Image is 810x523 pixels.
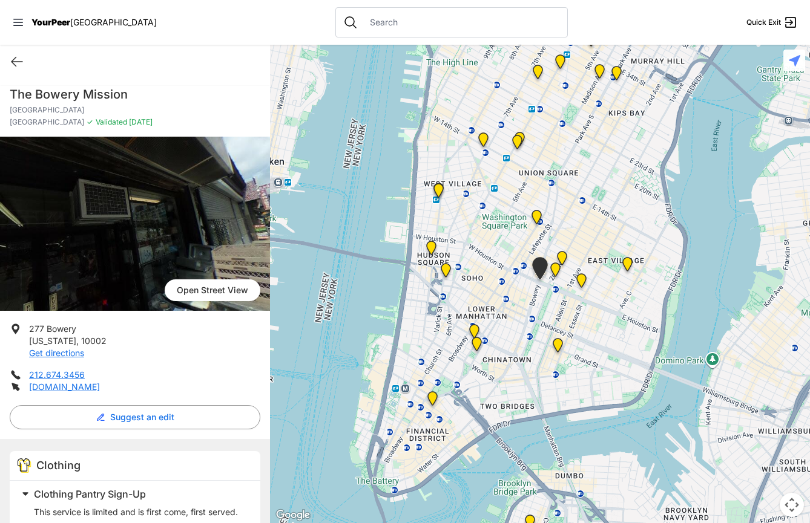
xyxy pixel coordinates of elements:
a: [DOMAIN_NAME] [29,382,100,392]
h1: The Bowery Mission [10,86,260,103]
button: Map camera controls [780,493,804,517]
div: St. Joseph House [548,262,563,282]
div: Greater New York City [592,64,607,83]
span: Clothing [36,459,81,472]
span: [DATE] [127,117,153,126]
div: Main Office [425,391,440,411]
p: This service is limited and is first come, first served. [34,506,246,518]
span: [GEOGRAPHIC_DATA] [10,117,84,127]
div: New Location, Headquarters [530,65,545,84]
span: Validated [96,117,127,126]
div: University Community Social Services (UCSS) [574,273,589,293]
span: ✓ [87,117,93,127]
span: [GEOGRAPHIC_DATA] [70,17,157,27]
div: Main Location, SoHo, DYCD Youth Drop-in Center [438,263,453,282]
span: Quick Exit [746,18,781,27]
div: Antonio Olivieri Drop-in Center [518,27,533,46]
span: 277 Bowery [29,323,76,334]
span: Open Street View [165,279,260,301]
a: 212.674.3456 [29,369,85,380]
a: YourPeer[GEOGRAPHIC_DATA] [31,19,157,26]
span: Suggest an edit [110,411,174,423]
button: Suggest an edit [10,405,260,429]
div: Tribeca Campus/New York City Rescue Mission [467,324,482,343]
a: Get directions [29,348,84,358]
div: Greenwich Village [431,183,446,203]
div: Headquarters [553,54,568,74]
a: Quick Exit [746,15,798,30]
span: YourPeer [31,17,70,27]
img: Google [273,507,313,523]
div: Lower East Side Youth Drop-in Center. Yellow doors with grey buzzer on the right [550,338,565,357]
div: Manhattan Criminal Court [469,337,484,356]
p: [GEOGRAPHIC_DATA] [10,105,260,115]
span: Clothing Pantry Sign-Up [34,488,146,500]
div: Maryhouse [555,251,570,270]
a: Open this area in Google Maps (opens a new window) [273,507,313,523]
span: , [76,336,79,346]
div: Art and Acceptance LGBTQIA2S+ Program [431,183,446,202]
div: Church of St. Francis Xavier - Front Entrance [512,132,527,151]
input: Search [363,16,560,28]
div: Bowery Campus [530,257,550,284]
span: 10002 [81,336,107,346]
div: Harvey Milk High School [529,210,544,229]
span: [US_STATE] [29,336,76,346]
div: Chelsea [487,30,502,49]
div: Manhattan [620,257,635,276]
div: Church of the Village [476,132,491,152]
div: Mainchance Adult Drop-in Center [609,66,624,85]
div: Back of the Church [510,135,525,154]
